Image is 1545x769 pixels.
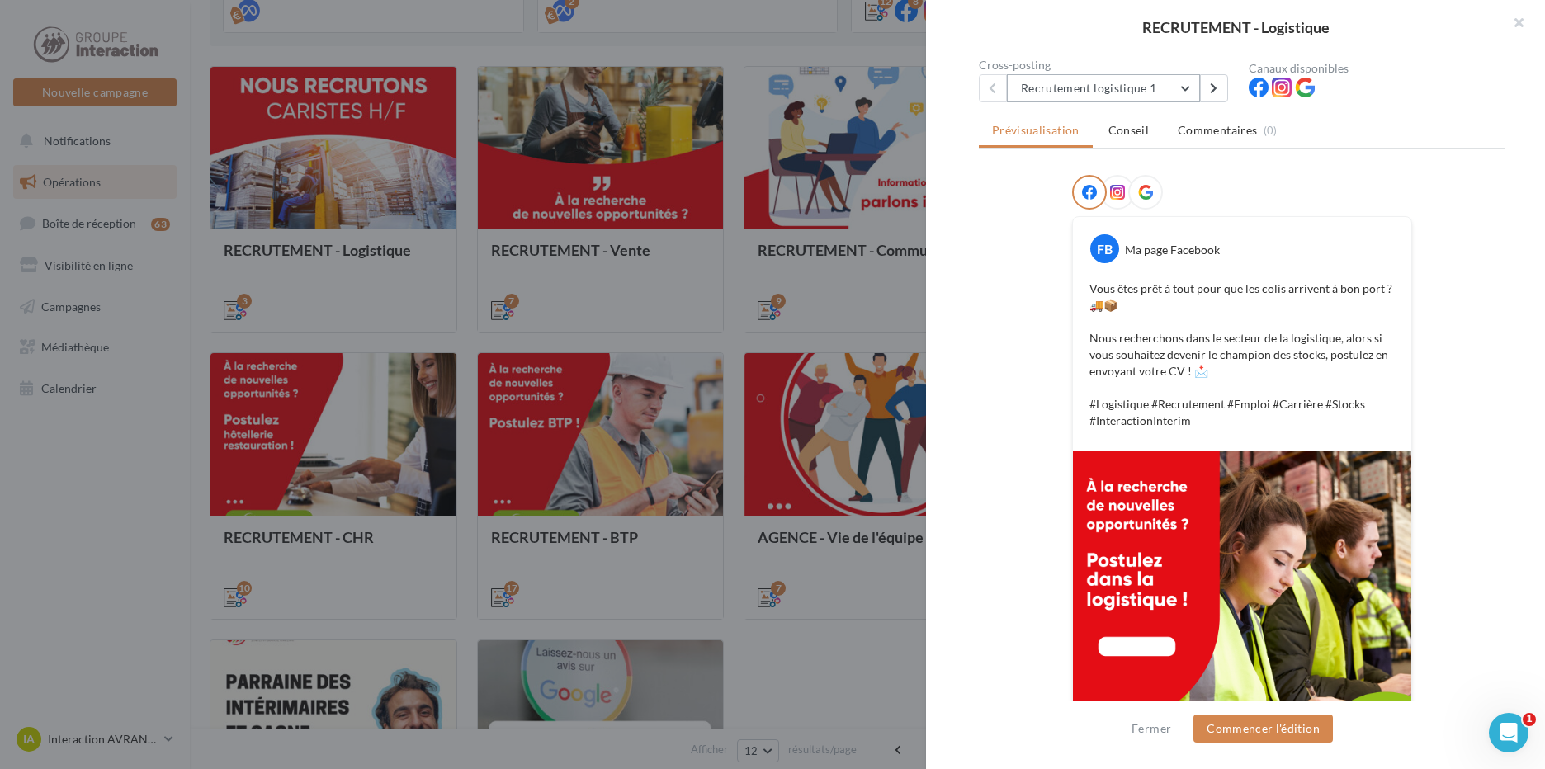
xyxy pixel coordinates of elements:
[979,59,1236,71] div: Cross-posting
[1178,122,1257,139] span: Commentaires
[1007,74,1200,102] button: Recrutement logistique 1
[1489,713,1528,752] iframe: Intercom live chat
[1264,124,1278,137] span: (0)
[1089,281,1395,429] p: Vous êtes prêt à tout pour que les colis arrivent à bon port ? 🚚📦 Nous recherchons dans le secteu...
[1108,123,1149,137] span: Conseil
[952,20,1519,35] div: RECRUTEMENT - Logistique
[1193,715,1333,743] button: Commencer l'édition
[1125,242,1220,258] div: Ma page Facebook
[1523,713,1536,726] span: 1
[1090,234,1119,263] div: FB
[1125,719,1178,738] button: Fermer
[1249,63,1505,74] div: Canaux disponibles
